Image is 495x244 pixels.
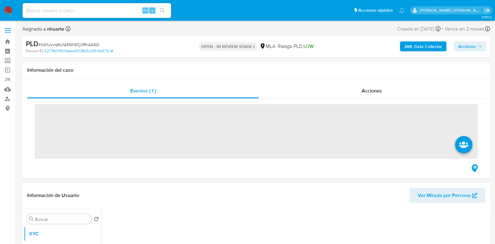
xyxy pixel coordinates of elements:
button: AML Data Collector [400,41,446,51]
h1: Información del caso [27,67,485,73]
p: noelia.huarte@mercadolibre.com [420,7,482,13]
a: 5271f601f601eece5038c5c2f614b579 [44,48,113,54]
span: ‌ [35,104,478,159]
span: Eventos ( 1 ) [130,87,156,94]
button: Buscar [29,216,34,221]
span: s [151,7,153,13]
div: Creado el: [DATE] [397,25,441,33]
button: Ver Mirada por Persona [410,188,485,203]
span: LOW [303,43,314,50]
button: search-icon [156,6,169,15]
span: Vence en 2 meses [445,26,484,32]
span: Riesgo PLD: [278,43,314,50]
input: Buscar usuario o caso... [23,6,171,15]
input: Buscar [35,216,89,222]
span: Acciones [362,87,382,94]
a: Notificaciones [399,8,404,13]
button: Acciones [454,41,486,51]
span: # zG1Uvvq6U1a3GK6CjXRnAbSO [38,41,99,48]
b: Person ID [26,48,43,54]
span: - [442,25,443,33]
span: Ver Mirada por Persona [418,188,471,203]
b: AML Data Collector [404,41,442,51]
p: OPEN - IN REVIEW STAGE I [199,42,257,51]
div: MLA [260,43,275,50]
a: Salir [484,7,490,14]
span: Alt [143,7,148,13]
b: nhuarte [46,25,64,32]
span: Acciones [458,41,476,51]
h1: Información de Usuario [27,192,79,199]
button: KYC [24,226,101,241]
button: Volver al orden por defecto [94,216,99,223]
b: PLD [26,39,38,49]
span: Asignado a [22,26,64,32]
span: Accesos rápidos [358,7,393,14]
